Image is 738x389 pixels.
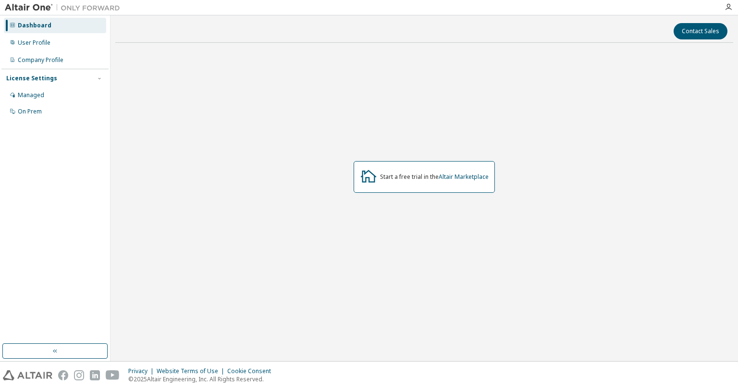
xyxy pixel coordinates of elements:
[5,3,125,13] img: Altair One
[157,367,227,375] div: Website Terms of Use
[18,108,42,115] div: On Prem
[18,56,63,64] div: Company Profile
[380,173,489,181] div: Start a free trial in the
[58,370,68,380] img: facebook.svg
[74,370,84,380] img: instagram.svg
[106,370,120,380] img: youtube.svg
[674,23,727,39] button: Contact Sales
[3,370,52,380] img: altair_logo.svg
[18,91,44,99] div: Managed
[227,367,277,375] div: Cookie Consent
[128,367,157,375] div: Privacy
[90,370,100,380] img: linkedin.svg
[18,39,50,47] div: User Profile
[6,75,57,82] div: License Settings
[439,173,489,181] a: Altair Marketplace
[128,375,277,383] p: © 2025 Altair Engineering, Inc. All Rights Reserved.
[18,22,51,29] div: Dashboard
